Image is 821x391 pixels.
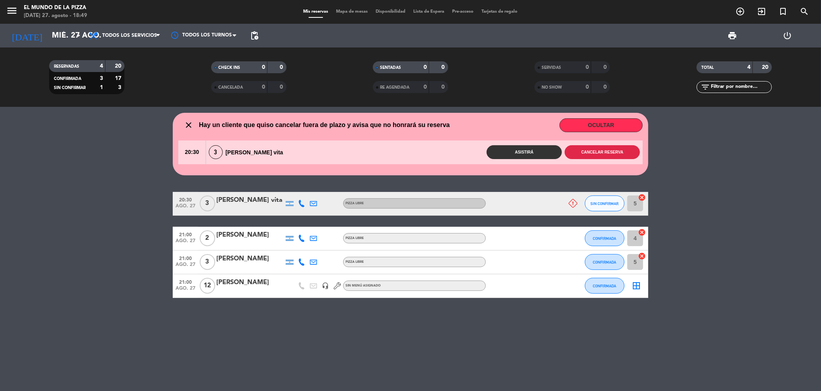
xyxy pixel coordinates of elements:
[710,83,771,91] input: Filtrar por nombre...
[216,230,284,240] div: [PERSON_NAME]
[603,65,608,70] strong: 0
[346,284,381,287] span: Sin menú asignado
[24,12,87,20] div: [DATE] 27. agosto - 18:49
[74,31,83,40] i: arrow_drop_down
[747,65,750,70] strong: 4
[54,65,79,68] span: RESERVADAS
[487,145,562,159] button: Asistirá
[565,145,640,159] button: Cancelar reserva
[542,66,561,70] span: SERVIDAS
[735,7,745,16] i: add_circle_outline
[585,278,624,294] button: CONFIRMADA
[54,86,86,90] span: SIN CONFIRMAR
[100,76,103,81] strong: 3
[380,66,401,70] span: SENTADAS
[176,286,195,295] span: ago. 27
[200,278,215,294] span: 12
[449,9,478,14] span: Pre-acceso
[176,195,195,204] span: 20:30
[200,254,215,270] span: 3
[591,201,619,206] span: SIN CONFIRMAR
[6,5,18,17] i: menu
[209,145,223,159] span: 3
[478,9,522,14] span: Tarjetas de regalo
[280,84,284,90] strong: 0
[757,7,766,16] i: exit_to_app
[424,84,427,90] strong: 0
[300,9,332,14] span: Mis reservas
[638,252,646,260] i: cancel
[176,203,195,213] span: ago. 27
[585,195,624,211] button: SIN CONFIRMAR
[115,76,123,81] strong: 17
[332,9,372,14] span: Mapa de mesas
[6,5,18,19] button: menu
[424,65,427,70] strong: 0
[322,282,329,289] i: headset_mic
[701,82,710,92] i: filter_list
[199,120,450,130] span: Hay un cliente que quiso cancelar fuera de plazo y avisa que no honrará su reserva
[442,84,447,90] strong: 0
[218,66,240,70] span: CHECK INS
[262,65,265,70] strong: 0
[542,85,562,89] span: NO SHOW
[176,253,195,262] span: 21:00
[762,65,770,70] strong: 20
[6,27,48,44] i: [DATE]
[410,9,449,14] span: Lista de Espera
[442,65,447,70] strong: 0
[176,238,195,247] span: ago. 27
[118,85,123,90] strong: 3
[638,194,646,201] i: cancel
[54,77,81,81] span: CONFIRMADA
[778,7,788,16] i: turned_in_not
[200,195,215,211] span: 3
[638,228,646,236] i: cancel
[346,260,364,264] span: PIZZA LIBRE
[586,65,589,70] strong: 0
[380,85,409,89] span: RE AGENDADA
[102,33,157,38] span: Todos los servicios
[115,63,123,69] strong: 20
[372,9,410,14] span: Disponibilidad
[603,84,608,90] strong: 0
[206,145,283,159] div: [PERSON_NAME] vita
[701,66,714,70] span: TOTAL
[178,140,206,164] span: 20:30
[346,237,364,240] span: PIZZA LIBRE
[262,84,265,90] strong: 0
[346,202,364,205] span: PIZZA LIBRE
[176,262,195,271] span: ago. 27
[585,230,624,246] button: CONFIRMADA
[585,254,624,270] button: CONFIRMADA
[100,63,103,69] strong: 4
[24,4,87,12] div: El Mundo de la Pizza
[800,7,809,16] i: search
[216,254,284,264] div: [PERSON_NAME]
[176,277,195,286] span: 21:00
[280,65,284,70] strong: 0
[760,24,815,47] div: LOG OUT
[586,84,589,90] strong: 0
[783,31,792,40] i: power_settings_new
[184,120,193,130] i: close
[218,85,243,89] span: CANCELADA
[100,85,103,90] strong: 1
[632,281,641,290] i: border_all
[727,31,737,40] span: print
[200,230,215,246] span: 2
[593,284,617,288] span: CONFIRMADA
[593,260,617,264] span: CONFIRMADA
[216,277,284,288] div: [PERSON_NAME]
[593,236,617,241] span: CONFIRMADA
[250,31,259,40] span: pending_actions
[176,230,195,239] span: 21:00
[559,118,643,132] button: OCULTAR
[216,195,284,205] div: [PERSON_NAME] vita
